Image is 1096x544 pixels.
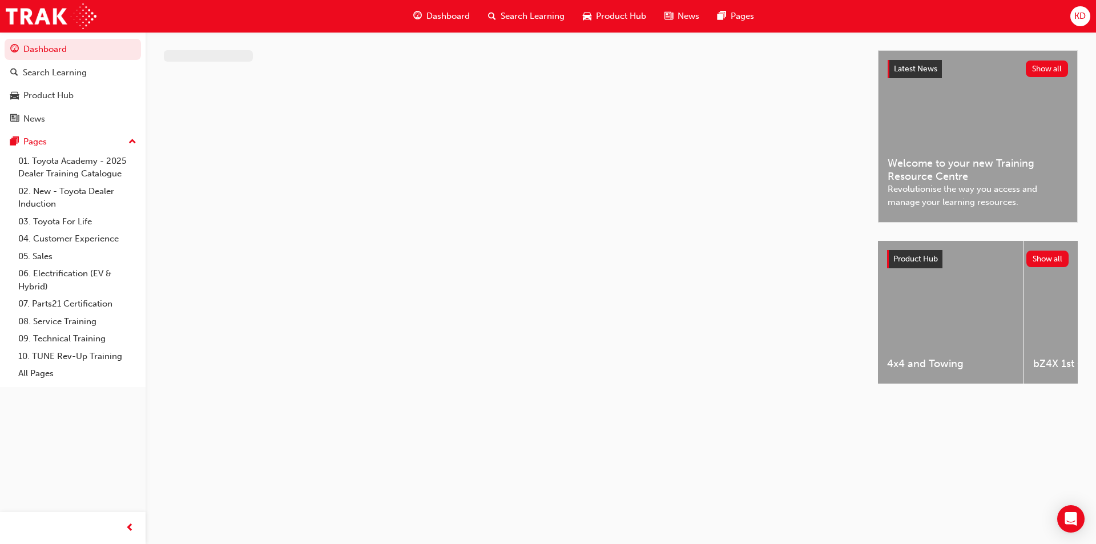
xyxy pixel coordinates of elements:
[14,230,141,248] a: 04. Customer Experience
[5,37,141,131] button: DashboardSearch LearningProduct HubNews
[5,62,141,83] a: Search Learning
[894,64,937,74] span: Latest News
[888,60,1068,78] a: Latest NewsShow all
[5,85,141,106] a: Product Hub
[5,108,141,130] a: News
[1057,505,1085,533] div: Open Intercom Messenger
[14,183,141,213] a: 02. New - Toyota Dealer Induction
[14,313,141,331] a: 08. Service Training
[23,66,87,79] div: Search Learning
[23,135,47,148] div: Pages
[878,50,1078,223] a: Latest NewsShow allWelcome to your new Training Resource CentreRevolutionise the way you access a...
[731,10,754,23] span: Pages
[126,521,134,535] span: prev-icon
[10,114,19,124] span: news-icon
[23,112,45,126] div: News
[718,9,726,23] span: pages-icon
[10,68,18,78] span: search-icon
[426,10,470,23] span: Dashboard
[14,348,141,365] a: 10. TUNE Rev-Up Training
[10,45,19,55] span: guage-icon
[14,330,141,348] a: 09. Technical Training
[574,5,655,28] a: car-iconProduct Hub
[6,3,96,29] img: Trak
[479,5,574,28] a: search-iconSearch Learning
[14,248,141,265] a: 05. Sales
[1026,61,1069,77] button: Show all
[5,39,141,60] a: Dashboard
[664,9,673,23] span: news-icon
[583,9,591,23] span: car-icon
[708,5,763,28] a: pages-iconPages
[14,152,141,183] a: 01. Toyota Academy - 2025 Dealer Training Catalogue
[23,89,74,102] div: Product Hub
[596,10,646,23] span: Product Hub
[655,5,708,28] a: news-iconNews
[5,131,141,152] button: Pages
[14,213,141,231] a: 03. Toyota For Life
[14,295,141,313] a: 07. Parts21 Certification
[888,183,1068,208] span: Revolutionise the way you access and manage your learning resources.
[1070,6,1090,26] button: KD
[10,91,19,101] span: car-icon
[128,135,136,150] span: up-icon
[404,5,479,28] a: guage-iconDashboard
[893,254,938,264] span: Product Hub
[488,9,496,23] span: search-icon
[413,9,422,23] span: guage-icon
[1026,251,1069,267] button: Show all
[878,241,1024,384] a: 4x4 and Towing
[14,365,141,382] a: All Pages
[14,265,141,295] a: 06. Electrification (EV & Hybrid)
[501,10,565,23] span: Search Learning
[887,357,1014,370] span: 4x4 and Towing
[678,10,699,23] span: News
[887,250,1069,268] a: Product HubShow all
[1074,10,1086,23] span: KD
[888,157,1068,183] span: Welcome to your new Training Resource Centre
[10,137,19,147] span: pages-icon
